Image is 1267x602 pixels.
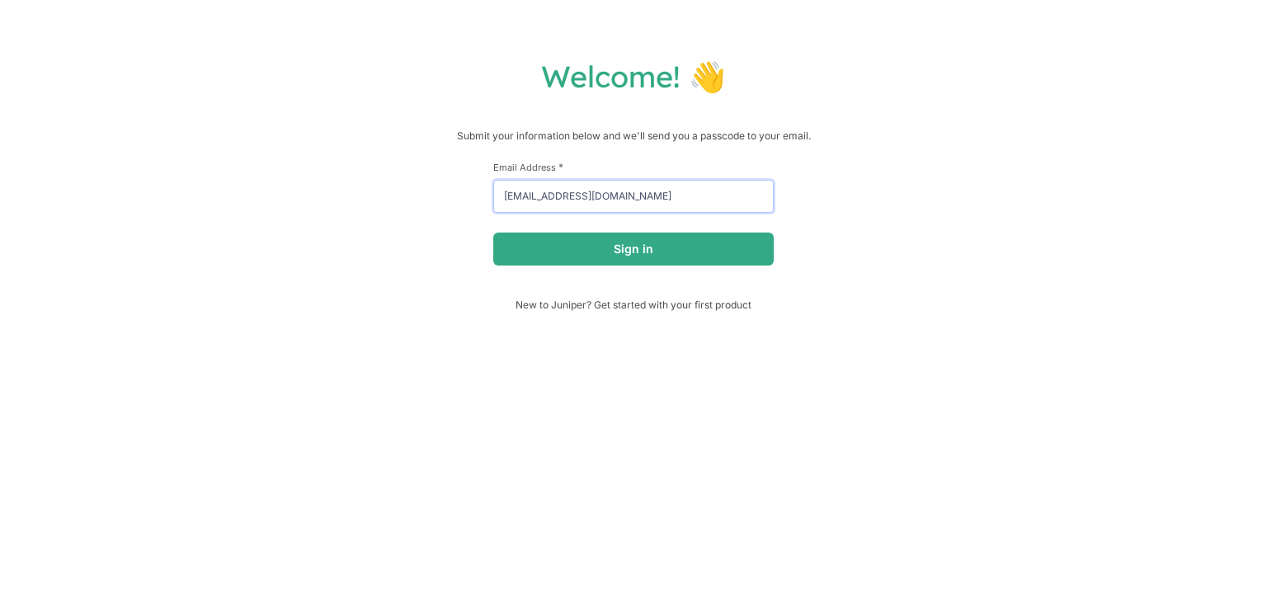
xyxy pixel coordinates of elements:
label: Email Address [493,161,774,173]
input: email@example.com [493,180,774,213]
p: Submit your information below and we'll send you a passcode to your email. [16,128,1251,144]
span: This field is required. [558,161,563,173]
span: New to Juniper? Get started with your first product [493,299,774,311]
button: Sign in [493,233,774,266]
h1: Welcome! 👋 [16,58,1251,95]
